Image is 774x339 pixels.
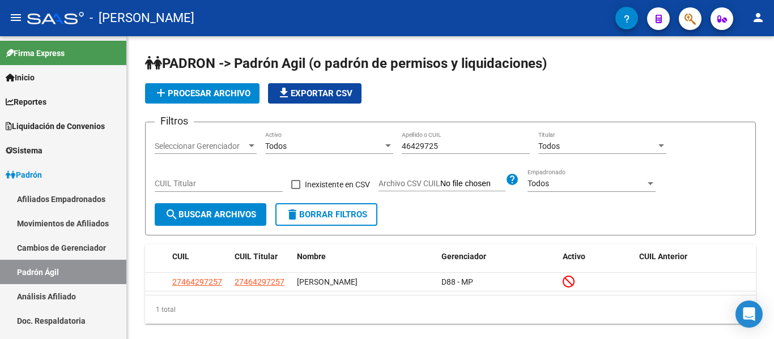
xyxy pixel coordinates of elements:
mat-icon: add [154,86,168,100]
span: D88 - MP [441,277,473,286]
datatable-header-cell: CUIL [168,244,230,269]
span: 27464297257 [235,277,284,286]
h3: Filtros [155,113,194,129]
span: Padrón [6,169,42,181]
span: Todos [265,141,287,151]
span: Todos [538,141,560,151]
span: Inicio [6,71,35,84]
input: Archivo CSV CUIL [440,179,505,189]
span: PADRON -> Padrón Agil (o padrón de permisos y liquidaciones) [145,55,547,71]
span: CUIL Anterior [639,252,687,261]
span: 27464297257 [172,277,222,286]
button: Procesar archivo [145,83,260,104]
mat-icon: help [505,173,519,186]
datatable-header-cell: Activo [558,244,635,269]
span: Nombre [297,252,326,261]
span: - [PERSON_NAME] [90,6,194,31]
span: Seleccionar Gerenciador [155,141,246,151]
span: CUIL [172,252,189,261]
span: Procesar archivo [154,88,250,98]
datatable-header-cell: Nombre [292,244,437,269]
button: Borrar Filtros [275,203,377,226]
mat-icon: delete [286,208,299,221]
span: Gerenciador [441,252,486,261]
mat-icon: menu [9,11,23,24]
div: 1 total [145,295,756,324]
span: Reportes [6,96,46,108]
span: CUIL Titular [235,252,278,261]
div: Open Intercom Messenger [735,301,763,328]
mat-icon: file_download [277,86,291,100]
span: Borrar Filtros [286,209,367,220]
datatable-header-cell: CUIL Anterior [635,244,756,269]
mat-icon: search [165,208,178,221]
mat-icon: person [751,11,765,24]
span: Archivo CSV CUIL [379,179,440,188]
button: Exportar CSV [268,83,362,104]
span: Activo [563,252,585,261]
datatable-header-cell: Gerenciador [437,244,559,269]
span: Sistema [6,144,42,157]
span: Liquidación de Convenios [6,120,105,132]
span: Inexistente en CSV [305,178,370,191]
span: Buscar Archivos [165,209,256,220]
datatable-header-cell: CUIL Titular [230,244,292,269]
span: Firma Express [6,47,65,59]
span: Todos [528,179,549,188]
button: Buscar Archivos [155,203,266,226]
span: [PERSON_NAME] [297,277,358,286]
span: Exportar CSV [277,88,352,98]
